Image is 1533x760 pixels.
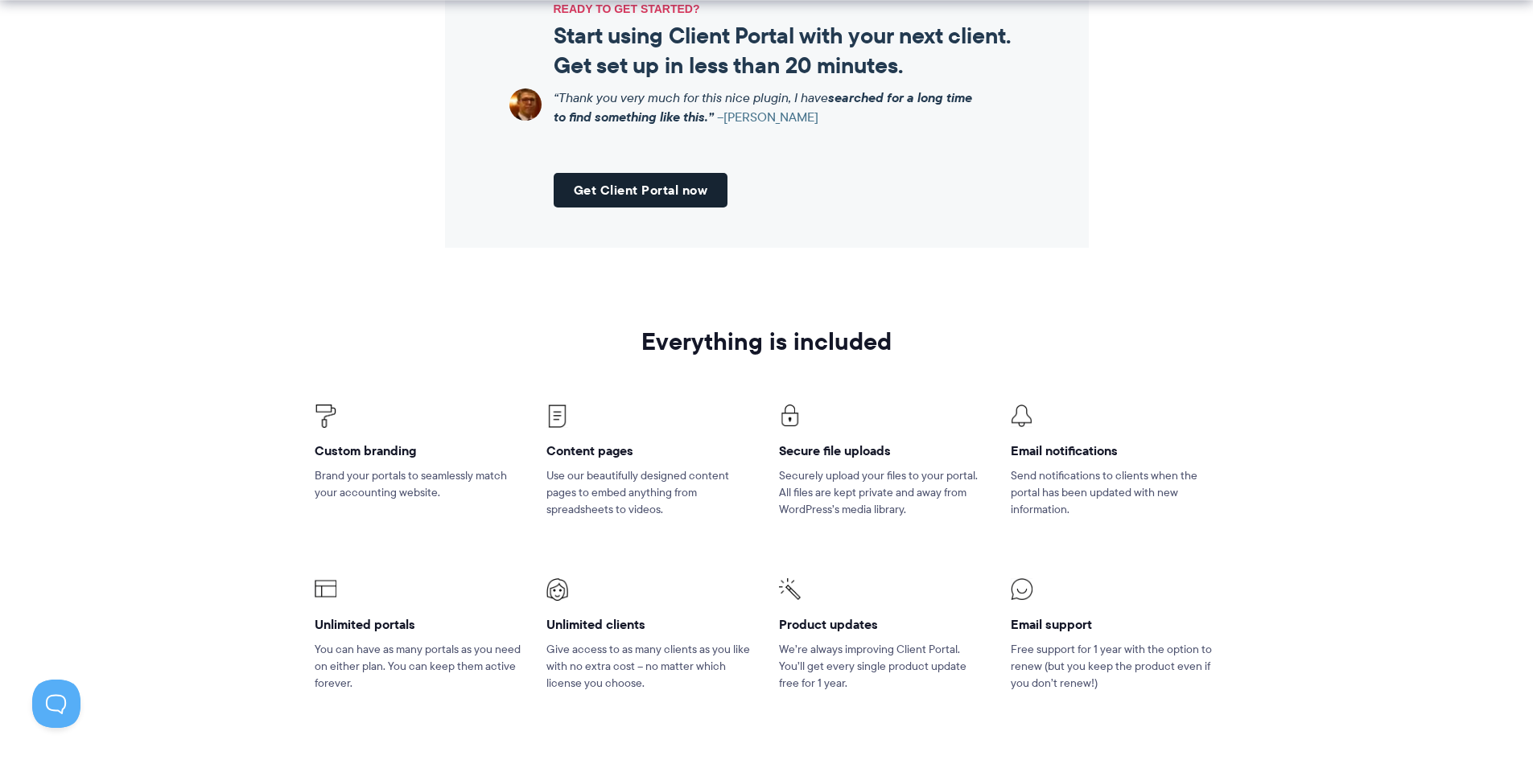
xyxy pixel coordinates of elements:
p: Brand your portals to seamlessly match your accounting website. [315,467,522,501]
p: Securely upload your files to your portal. All files are kept private and away from WordPress’s m... [779,467,987,518]
img: Client Portal Icon [1011,405,1032,427]
p: Free support for 1 year with the option to renew (but you keep the product even if you don’t renew!) [1011,641,1218,692]
h4: Email notifications [1011,442,1218,459]
p: “Thank you very much for this nice plugin, I have [554,88,984,126]
h4: Custom branding [315,442,522,459]
iframe: Toggle Customer Support [32,680,80,728]
img: Client Portal Icons [546,578,568,601]
img: Client Portal Icons [779,405,801,426]
h4: Product updates [779,616,987,633]
h4: Unlimited clients [546,616,754,633]
img: Client Portal Icons [1011,578,1032,600]
p: Use our beautifully designed content pages to embed anything from spreadsheets to videos. [546,467,754,518]
p: We’re always improving Client Portal. You’ll get every single product update free for 1 year. [779,641,987,692]
img: Client Portal Icons [315,578,336,600]
cite: –[PERSON_NAME] [717,108,818,126]
p: Give access to as many clients as you like with no extra cost – no matter which license you choose. [546,641,754,692]
span: READY TO GET STARTED? [554,2,1024,16]
h4: Content pages [546,442,754,459]
img: Client Portal Icons [779,578,801,600]
p: Send notifications to clients when the portal has been updated with new information. [1011,467,1218,518]
h4: Email support [1011,616,1218,633]
strong: searched for a long time to find something like this.” [554,88,972,125]
h2: Start using Client Portal with your next client. Get set up in less than 20 minutes. [554,21,1024,80]
p: You can have as many portals as you need on either plan. You can keep them active forever. [315,641,522,692]
h4: Secure file uploads [779,442,987,459]
a: Get Client Portal now [554,173,728,207]
h2: Everything is included [315,328,1218,355]
img: Client Portal Icons [315,405,336,428]
h4: Unlimited portals [315,616,522,633]
img: Client Portal Icons [546,405,568,428]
